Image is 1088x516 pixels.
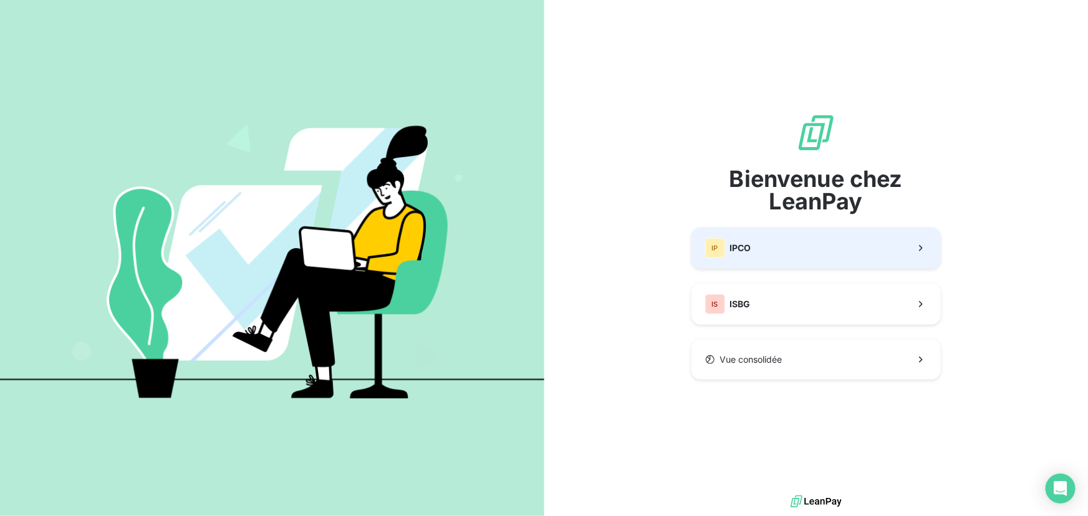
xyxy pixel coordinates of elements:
div: IS [705,294,725,314]
button: Vue consolidée [691,340,941,380]
img: logo [791,492,842,511]
button: IPIPCO [691,227,941,269]
span: ISBG [730,298,751,310]
button: ISISBG [691,284,941,325]
span: IPCO [730,242,751,254]
span: Vue consolidée [720,353,782,366]
div: IP [705,238,725,258]
div: Open Intercom Messenger [1046,474,1076,504]
img: logo sigle [796,113,836,153]
span: Bienvenue chez LeanPay [691,168,941,213]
